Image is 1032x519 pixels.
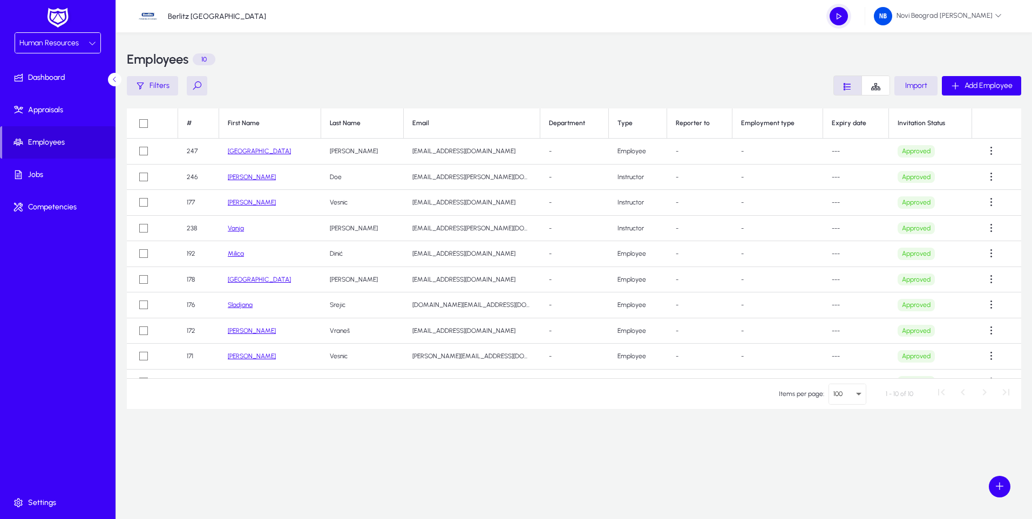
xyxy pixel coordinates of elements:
td: - [667,318,733,344]
td: --- [823,190,890,216]
td: 247 [178,139,219,165]
td: - [732,190,823,216]
p: Approved [898,222,935,235]
td: - [540,344,609,370]
td: - [540,370,609,395]
div: Type [617,119,633,127]
td: Employee [609,139,667,165]
td: Employee [609,344,667,370]
td: [EMAIL_ADDRESS][PERSON_NAME][DOMAIN_NAME] [404,165,540,190]
button: Novi Beograd [PERSON_NAME] [865,6,1010,26]
td: [DOMAIN_NAME][EMAIL_ADDRESS][DOMAIN_NAME] [404,292,540,318]
img: white-logo.png [44,6,71,29]
td: --- [823,241,890,267]
td: --- [823,216,890,242]
td: - [732,292,823,318]
td: Employee [609,267,667,293]
th: Invitation Status [889,108,972,139]
td: Srejic [321,292,404,318]
td: - [732,139,823,165]
td: 171 [178,344,219,370]
a: [PERSON_NAME] [228,327,276,334]
td: Instructor [609,190,667,216]
td: [EMAIL_ADDRESS][DOMAIN_NAME] [404,139,540,165]
img: 34.jpg [138,6,158,26]
mat-paginator: Select page [127,378,1021,409]
td: - [540,292,609,318]
td: Employee [609,318,667,344]
td: Mourad [321,370,404,395]
td: - [732,318,823,344]
td: - [732,241,823,267]
a: Appraisals [2,94,118,126]
td: - [667,344,733,370]
td: - [732,267,823,293]
td: [EMAIL_ADDRESS][DOMAIN_NAME] [404,241,540,267]
a: Settings [2,487,118,519]
td: --- [823,165,890,190]
td: --- [823,318,890,344]
span: Settings [2,497,118,508]
div: 1 - 10 of 10 [886,388,913,399]
td: 170 [178,370,219,395]
td: - [667,292,733,318]
div: Last Name [330,119,361,127]
p: Approved [898,350,935,363]
td: --- [823,139,890,165]
p: Approved [898,325,935,337]
td: - [667,139,733,165]
td: [PERSON_NAME] [321,216,404,242]
th: Reporter to [667,108,733,139]
span: Dashboard [2,72,118,83]
span: Filters [150,81,169,90]
span: Employees [2,137,116,148]
td: - [540,190,609,216]
td: - [540,241,609,267]
span: Add Employee [965,81,1013,90]
td: - [732,370,823,395]
td: - [732,216,823,242]
span: Import [905,81,927,90]
div: Last Name [330,119,395,127]
a: Competencies [2,191,118,223]
td: - [667,267,733,293]
span: Appraisals [2,105,118,115]
td: - [540,216,609,242]
mat-button-toggle-group: Font Style [833,76,890,95]
td: Doe [321,165,404,190]
a: Sladjana [228,301,253,309]
img: 222.png [874,7,892,25]
p: Approved [898,171,935,183]
td: 176 [178,292,219,318]
button: Import [894,76,938,95]
td: - [732,344,823,370]
a: Jobs [2,159,118,191]
td: Instructor [609,216,667,242]
td: 192 [178,241,219,267]
a: [PERSON_NAME] [228,173,276,181]
td: Instructor [609,165,667,190]
button: Add Employee [942,76,1021,95]
td: [EMAIL_ADDRESS][DOMAIN_NAME] [404,318,540,344]
td: 177 [178,190,219,216]
th: Employment type [732,108,823,139]
p: Approved [898,299,935,311]
td: [EMAIL_ADDRESS][DOMAIN_NAME] [404,190,540,216]
span: Competencies [2,202,118,213]
p: Approved [898,196,935,209]
div: First Name [228,119,312,127]
a: [GEOGRAPHIC_DATA] [228,147,291,155]
div: # [187,119,210,127]
th: Department [540,108,609,139]
span: Jobs [2,169,118,180]
td: Dinić [321,241,404,267]
p: Approved [898,274,935,286]
td: - [540,318,609,344]
td: - [667,241,733,267]
td: [EMAIL_ADDRESS][DOMAIN_NAME] [404,267,540,293]
a: Dashboard [2,62,118,94]
td: 172 [178,318,219,344]
td: - [667,216,733,242]
td: 238 [178,216,219,242]
td: - [540,267,609,293]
